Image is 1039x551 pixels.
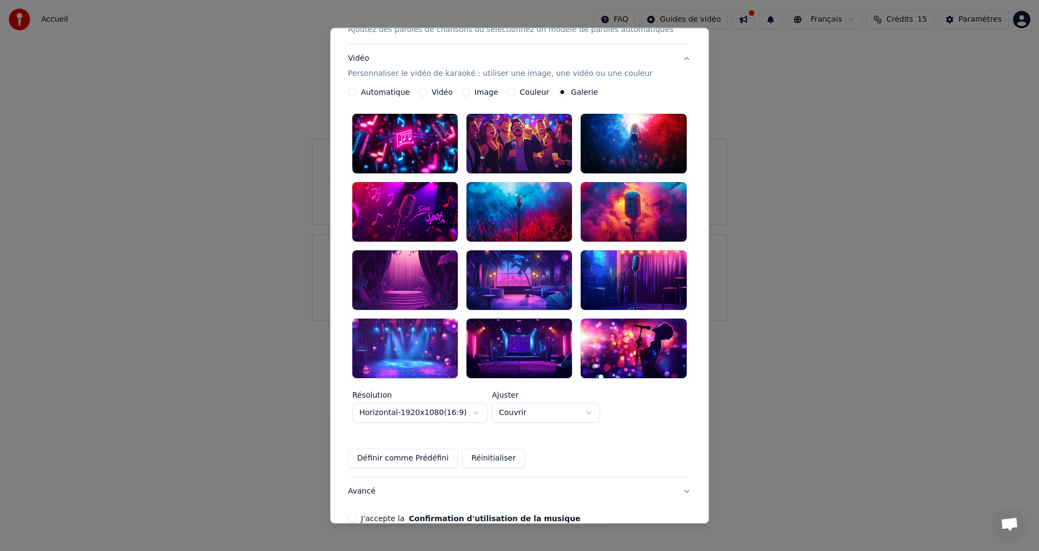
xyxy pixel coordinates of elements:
div: Vidéo [348,54,653,80]
p: Ajoutez des paroles de chansons ou sélectionnez un modèle de paroles automatiques [348,25,674,36]
label: Vidéo [432,89,453,96]
button: Réinitialiser [462,449,525,468]
button: VidéoPersonnaliser le vidéo de karaoké : utiliser une image, une vidéo ou une couleur [348,45,691,88]
button: Définir comme Prédéfini [348,449,458,468]
p: Personnaliser le vidéo de karaoké : utiliser une image, une vidéo ou une couleur [348,69,653,80]
button: J'accepte la [409,515,581,522]
label: Automatique [361,89,410,96]
label: Galerie [571,89,598,96]
button: Avancé [348,477,691,505]
button: ParolesAjoutez des paroles de chansons ou sélectionnez un modèle de paroles automatiques [348,1,691,44]
label: J'accepte la [361,515,580,522]
div: VidéoPersonnaliser le vidéo de karaoké : utiliser une image, une vidéo ou une couleur [348,88,691,477]
label: Ajuster [492,391,600,399]
label: Résolution [352,391,488,399]
label: Couleur [520,89,549,96]
label: Image [475,89,498,96]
